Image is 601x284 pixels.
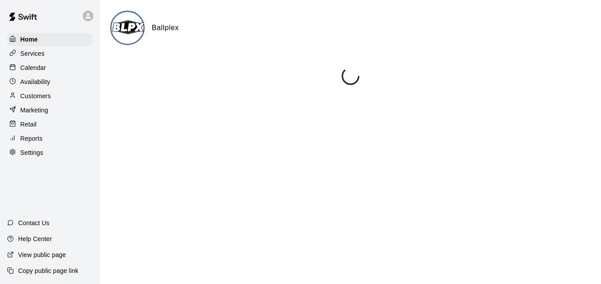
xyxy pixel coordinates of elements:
[18,250,66,259] p: View public page
[18,266,78,275] p: Copy public page link
[20,49,45,58] p: Services
[20,63,46,72] p: Calendar
[20,106,48,115] p: Marketing
[18,234,52,243] p: Help Center
[20,35,38,44] p: Home
[20,120,37,129] p: Retail
[20,148,43,157] p: Settings
[7,146,92,159] a: Settings
[7,33,92,46] a: Home
[20,77,50,86] p: Availability
[7,118,92,131] a: Retail
[7,104,92,117] a: Marketing
[20,92,51,100] p: Customers
[152,22,179,34] h6: Ballplex
[7,132,92,145] a: Reports
[7,75,92,88] a: Availability
[7,61,92,74] a: Calendar
[7,47,92,60] a: Services
[7,89,92,103] a: Customers
[20,134,42,143] p: Reports
[112,12,145,45] img: Ballplex logo
[18,219,50,227] p: Contact Us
